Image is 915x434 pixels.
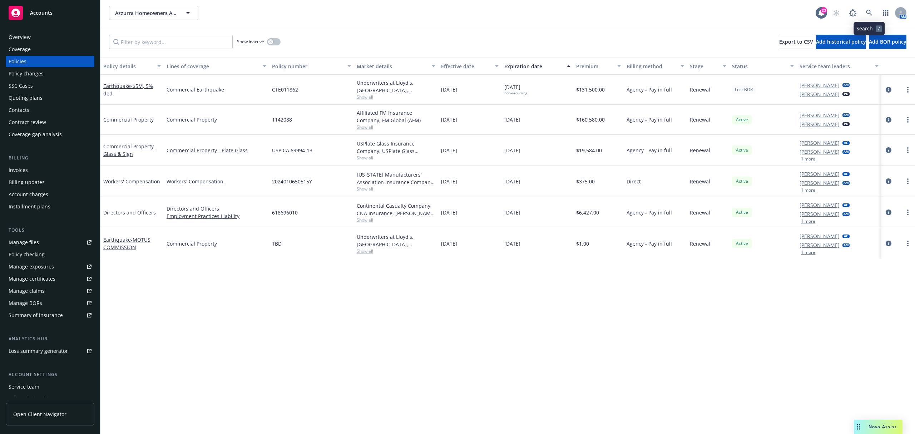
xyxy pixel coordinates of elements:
div: SSC Cases [9,80,33,92]
span: Show all [357,186,435,192]
span: Renewal [690,86,710,93]
div: Lines of coverage [167,63,258,70]
a: Policies [6,56,94,67]
a: Contract review [6,117,94,128]
div: Service team leaders [800,63,870,70]
a: Commercial Property [167,240,266,247]
div: Manage BORs [9,297,42,309]
span: Active [735,209,749,216]
span: Open Client Navigator [13,410,66,418]
a: Overview [6,31,94,43]
a: [PERSON_NAME] [800,241,840,249]
span: Manage exposures [6,261,94,272]
div: Billing updates [9,177,45,188]
a: circleInformation [884,85,893,94]
button: 1 more [801,219,815,223]
span: Renewal [690,240,710,247]
div: Manage exposures [9,261,54,272]
span: Agency - Pay in full [627,116,672,123]
div: Policies [9,56,26,67]
span: [DATE] [504,209,520,216]
span: Azzurra Homeowners Association [115,9,177,17]
span: Direct [627,178,641,185]
a: [PERSON_NAME] [800,82,840,89]
a: Commercial Property [103,143,155,157]
a: Policy checking [6,249,94,260]
a: Coverage [6,44,94,55]
div: Policy details [103,63,153,70]
div: Invoices [9,164,28,176]
span: Active [735,178,749,184]
span: [DATE] [504,240,520,247]
span: $6,427.00 [576,209,599,216]
span: - $5M, 5% ded. [103,83,153,97]
div: [US_STATE] Manufacturers' Association Insurance Company, PMA Companies, Community Association Ins... [357,171,435,186]
span: [DATE] [504,147,520,154]
div: Policy checking [9,249,45,260]
a: Start snowing [829,6,844,20]
div: Quoting plans [9,92,43,104]
span: Nova Assist [869,424,897,430]
div: Loss summary generator [9,345,68,357]
span: [DATE] [441,86,457,93]
span: $375.00 [576,178,595,185]
div: Market details [357,63,427,70]
span: Show all [357,155,435,161]
button: Premium [573,58,624,75]
a: [PERSON_NAME] [800,120,840,128]
span: 618696010 [272,209,298,216]
div: Coverage gap analysis [9,129,62,140]
a: Loss summary generator [6,345,94,357]
div: Effective date [441,63,491,70]
a: [PERSON_NAME] [800,139,840,147]
a: circleInformation [884,208,893,217]
a: Manage claims [6,285,94,297]
a: Switch app [879,6,893,20]
a: Directors and Officers [167,205,266,212]
span: 1142088 [272,116,292,123]
button: Effective date [438,58,501,75]
button: 1 more [801,250,815,255]
button: Lines of coverage [164,58,269,75]
a: Workers' Compensation [167,178,266,185]
a: [PERSON_NAME] [800,201,840,209]
a: Search [862,6,876,20]
div: Analytics hub [6,335,94,342]
span: TBD [272,240,282,247]
span: Show all [357,217,435,223]
div: USPlate Glass Insurance Company, USPlate Glass Insurance Company [357,140,435,155]
div: Status [732,63,786,70]
input: Filter by keyword... [109,35,233,49]
a: circleInformation [884,115,893,124]
a: Commercial Earthquake [167,86,266,93]
a: circleInformation [884,146,893,154]
a: Summary of insurance [6,310,94,321]
span: Lost BOR [735,87,753,93]
span: - MOTUS COMMISSION [103,236,150,251]
span: USP CA 69994-13 [272,147,312,154]
span: Active [735,147,749,153]
a: SSC Cases [6,80,94,92]
a: Workers' Compensation [103,178,160,185]
a: Accounts [6,3,94,23]
a: [PERSON_NAME] [800,210,840,218]
div: Account settings [6,371,94,378]
a: Commercial Property [167,116,266,123]
button: 1 more [801,157,815,161]
a: Account charges [6,189,94,200]
span: Show all [357,248,435,254]
a: more [904,208,912,217]
span: [DATE] [441,209,457,216]
div: Expiration date [504,63,563,70]
a: Quoting plans [6,92,94,104]
div: Billing [6,154,94,162]
div: Drag to move [854,420,863,434]
a: Directors and Officers [103,209,156,216]
span: $1.00 [576,240,589,247]
a: Installment plans [6,201,94,212]
div: Tools [6,227,94,234]
div: Billing method [627,63,676,70]
div: Contract review [9,117,46,128]
a: Sales relationships [6,393,94,405]
a: Service team [6,381,94,393]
